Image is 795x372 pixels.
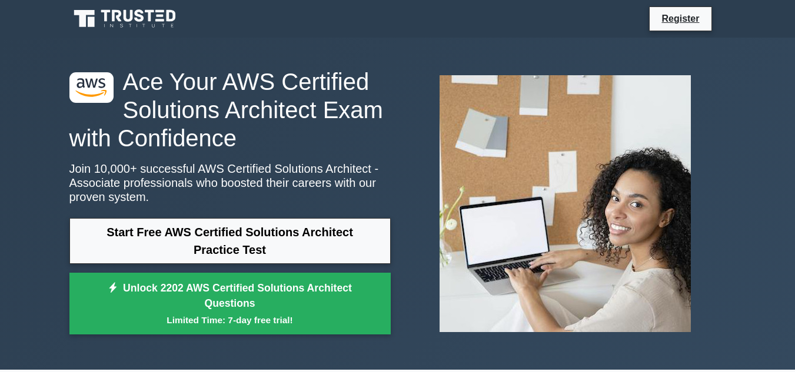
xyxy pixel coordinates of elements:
[69,68,391,152] h1: Ace Your AWS Certified Solutions Architect Exam with Confidence
[69,162,391,204] p: Join 10,000+ successful AWS Certified Solutions Architect - Associate professionals who boosted t...
[69,218,391,264] a: Start Free AWS Certified Solutions Architect Practice Test
[654,11,706,26] a: Register
[84,313,376,327] small: Limited Time: 7-day free trial!
[69,273,391,335] a: Unlock 2202 AWS Certified Solutions Architect QuestionsLimited Time: 7-day free trial!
